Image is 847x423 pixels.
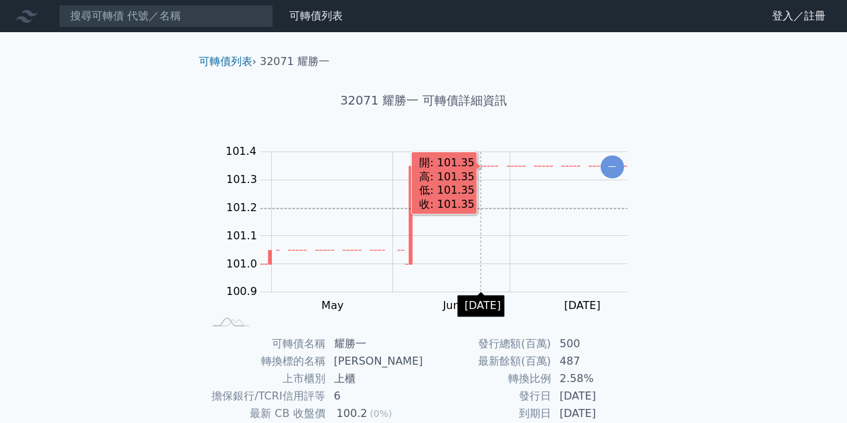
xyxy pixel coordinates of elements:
td: 轉換標的名稱 [204,353,326,370]
tspan: [DATE] [564,299,601,312]
td: 耀勝一 [326,335,424,353]
td: 可轉債名稱 [204,335,326,353]
td: 轉換比例 [424,370,552,387]
td: 上市櫃別 [204,370,326,387]
tspan: Jun [443,299,460,312]
tspan: 101.1 [226,229,257,242]
h1: 32071 耀勝一 可轉債詳細資訊 [188,91,660,110]
tspan: 101.2 [226,201,257,214]
tspan: 100.9 [226,285,257,298]
td: 擔保銀行/TCRI信用評等 [204,387,326,405]
td: 發行總額(百萬) [424,335,552,353]
td: 到期日 [424,405,552,422]
tspan: 101.0 [226,257,257,270]
td: 最新餘額(百萬) [424,353,552,370]
td: 500 [552,335,643,353]
input: 搜尋可轉債 代號／名稱 [59,5,273,27]
a: 可轉債列表 [199,55,252,68]
a: 可轉債列表 [289,9,343,22]
li: 32071 耀勝一 [260,54,329,70]
td: 上櫃 [326,370,424,387]
td: 發行日 [424,387,552,405]
div: 100.2 [334,406,370,422]
li: › [199,54,256,70]
td: 最新 CB 收盤價 [204,405,326,422]
td: 487 [552,353,643,370]
a: 登入／註冊 [761,5,836,27]
span: (0%) [370,408,392,419]
td: [PERSON_NAME] [326,353,424,370]
g: Chart [219,145,647,312]
tspan: 101.4 [226,145,256,158]
td: 6 [326,387,424,405]
tspan: May [321,299,343,312]
td: [DATE] [552,405,643,422]
g: Series [260,166,627,264]
tspan: 101.3 [226,173,257,186]
td: [DATE] [552,387,643,405]
td: 2.58% [552,370,643,387]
